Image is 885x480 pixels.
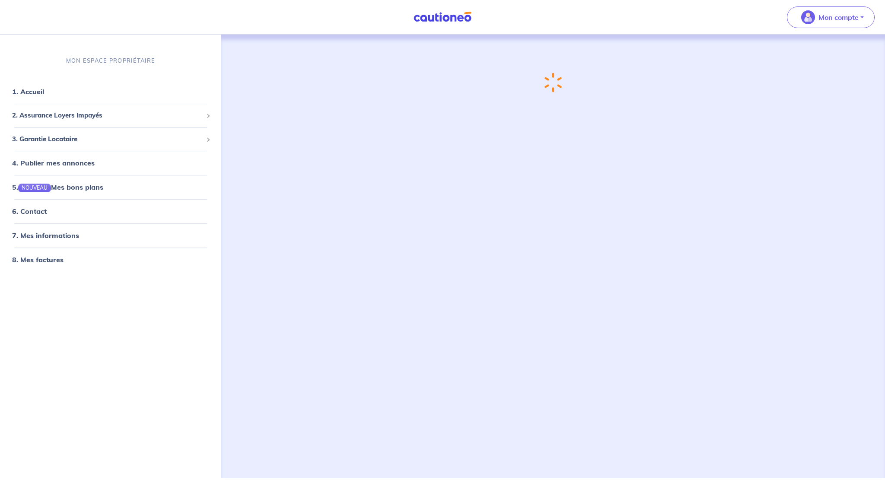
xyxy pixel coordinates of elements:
div: 2. Assurance Loyers Impayés [3,107,218,124]
a: 6. Contact [12,207,47,216]
a: 8. Mes factures [12,255,64,264]
div: 4. Publier mes annonces [3,154,218,172]
p: MON ESPACE PROPRIÉTAIRE [66,57,155,65]
div: 1. Accueil [3,83,218,100]
a: 7. Mes informations [12,231,79,240]
a: 1. Accueil [12,87,44,96]
div: 8. Mes factures [3,251,218,268]
img: loading-spinner [541,70,564,95]
p: Mon compte [818,12,859,22]
div: 5.NOUVEAUMes bons plans [3,178,218,196]
button: illu_account_valid_menu.svgMon compte [787,6,875,28]
a: 4. Publier mes annonces [12,159,95,167]
div: 7. Mes informations [3,227,218,244]
span: 3. Garantie Locataire [12,134,203,144]
span: 2. Assurance Loyers Impayés [12,111,203,121]
a: 5.NOUVEAUMes bons plans [12,183,103,191]
img: illu_account_valid_menu.svg [801,10,815,24]
img: Cautioneo [410,12,475,22]
div: 3. Garantie Locataire [3,131,218,148]
div: 6. Contact [3,203,218,220]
